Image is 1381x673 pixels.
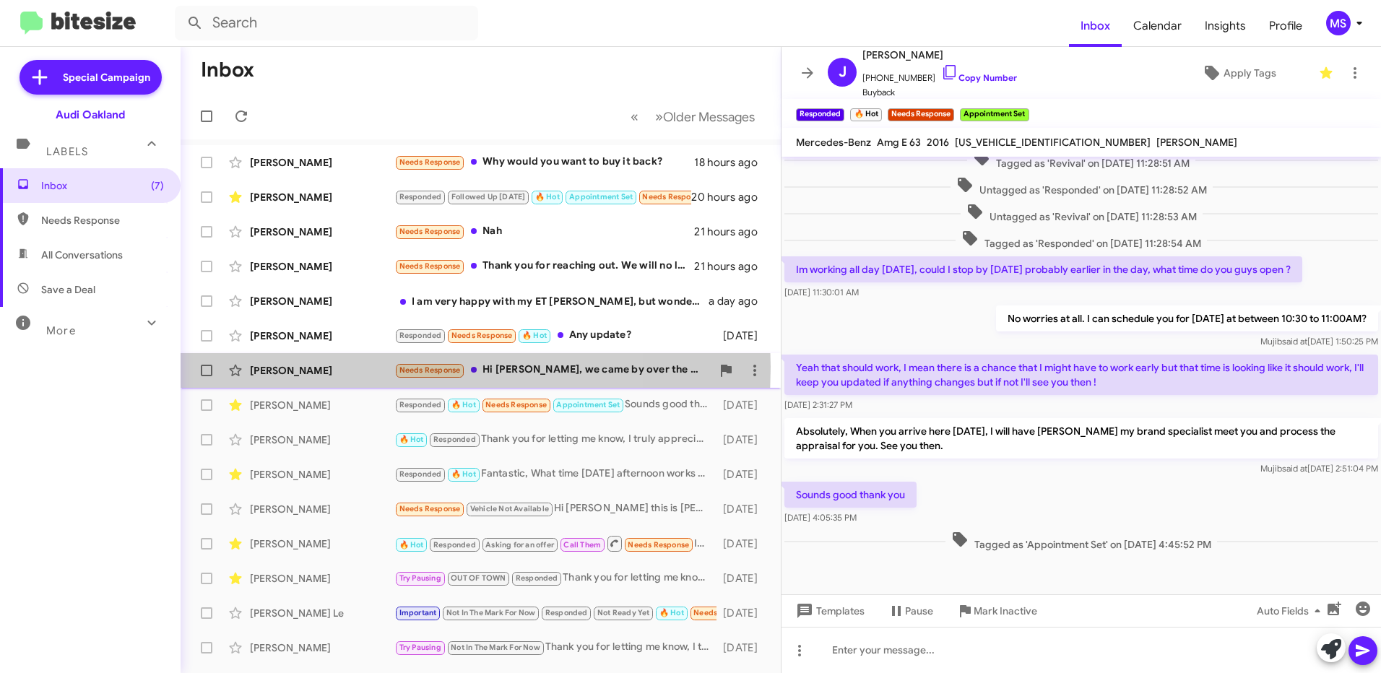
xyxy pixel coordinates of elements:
small: Responded [796,108,844,121]
button: Next [646,102,763,131]
span: Templates [793,598,865,624]
small: Needs Response [888,108,954,121]
span: Tagged as 'Revival' on [DATE] 11:28:51 AM [967,149,1195,170]
span: [DATE] 4:05:35 PM [784,512,857,523]
span: Buyback [862,85,1017,100]
span: All Conversations [41,248,123,262]
span: [PERSON_NAME] [862,46,1017,64]
h1: Inbox [201,58,254,82]
button: Previous [622,102,647,131]
div: 18 hours ago [694,155,769,170]
div: 20 hours ago [691,190,769,204]
div: 21 hours ago [694,259,769,274]
span: Responded [399,400,442,409]
div: S5...any sport pkg [394,604,717,621]
input: Search [175,6,478,40]
div: [PERSON_NAME] Le [250,606,394,620]
span: Mujib [DATE] 1:50:25 PM [1260,336,1378,347]
div: [PERSON_NAME] [250,398,394,412]
span: Mercedes-Benz [796,136,871,149]
div: [DATE] [717,537,769,551]
button: Pause [876,598,945,624]
p: Im working all day [DATE], could I stop by [DATE] probably earlier in the day, what time do you g... [784,256,1302,282]
div: [DATE] [717,433,769,447]
div: Any update? [394,327,717,344]
span: Appointment Set [569,192,633,201]
div: Thank you for reaching out. We will no longer do business with your dealership due to the handlin... [394,258,694,274]
div: [PERSON_NAME] [250,537,394,551]
span: 🔥 Hot [399,540,424,550]
button: Auto Fields [1245,598,1338,624]
p: No worries at all. I can schedule you for [DATE] at between 10:30 to 11:00AM? [996,305,1378,331]
div: [PERSON_NAME] [250,467,394,482]
span: Needs Response [399,261,461,271]
div: [PERSON_NAME] [250,363,394,378]
div: [PERSON_NAME] [250,571,394,586]
div: Audi Oakland [56,108,125,122]
a: Copy Number [941,72,1017,83]
span: Auto Fields [1257,598,1326,624]
div: I am very happy with my ET [PERSON_NAME], but wonder what it is worth right now [394,294,709,308]
span: [PERSON_NAME] [1156,136,1237,149]
button: Apply Tags [1165,60,1312,86]
span: [DATE] 2:31:27 PM [784,399,852,410]
div: [DATE] [717,606,769,620]
span: [PHONE_NUMBER] [862,64,1017,85]
small: 🔥 Hot [850,108,881,121]
div: Fantastic, What time [DATE] afternoon works best for you? I will have my Brand Specialist [PERSON... [394,466,717,482]
span: Amg E 63 [877,136,921,149]
span: Mujib [DATE] 2:51:04 PM [1260,463,1378,474]
p: Yeah that should work, I mean there is a chance that I might have to work early but that time is ... [784,355,1378,395]
span: 🔥 Hot [451,469,476,479]
span: Needs Response [399,227,461,236]
span: Special Campaign [63,70,150,84]
a: Calendar [1122,5,1193,47]
span: J [839,61,847,84]
div: Thank you for letting me know, I truly appreciate the update. If anything changes or you ever con... [394,431,717,448]
span: Appointment Set [556,400,620,409]
span: Responded [433,540,476,550]
div: Thank you for letting me know, I truly appreciate the update. If anything changes or you ever con... [394,639,717,656]
span: Untagged as 'Responded' on [DATE] 11:28:52 AM [951,176,1213,197]
span: Tagged as 'Appointment Set' on [DATE] 4:45:52 PM [945,531,1217,552]
div: MS [1326,11,1351,35]
div: [DATE] [717,398,769,412]
div: [DATE] [717,467,769,482]
span: Try Pausing [399,573,441,583]
div: [DATE] [717,641,769,655]
span: [US_VEHICLE_IDENTIFICATION_NUMBER] [955,136,1151,149]
div: [PERSON_NAME] [250,329,394,343]
a: Insights [1193,5,1257,47]
div: a day ago [709,294,769,308]
div: [PERSON_NAME] [250,433,394,447]
span: Mark Inactive [974,598,1037,624]
nav: Page navigation example [623,102,763,131]
span: Responded [433,435,476,444]
span: Not In The Mark For Now [451,643,540,652]
div: [DATE] [717,329,769,343]
div: [PERSON_NAME] [250,294,394,308]
span: Needs Response [451,331,513,340]
div: [PERSON_NAME] [250,259,394,274]
span: Older Messages [663,109,755,125]
span: Labels [46,145,88,158]
span: Apply Tags [1224,60,1276,86]
span: Tagged as 'Responded' on [DATE] 11:28:54 AM [956,230,1207,251]
div: [PERSON_NAME] [250,190,394,204]
div: Nah [394,223,694,240]
div: [PERSON_NAME] [250,502,394,516]
span: Try Pausing [399,643,441,652]
span: 🔥 Hot [535,192,560,201]
span: (7) [151,178,164,193]
div: [DATE] [717,502,769,516]
button: Mark Inactive [945,598,1049,624]
span: » [655,108,663,126]
span: Needs Response [693,608,755,617]
span: Save a Deal [41,282,95,297]
span: Responded [545,608,588,617]
a: Special Campaign [20,60,162,95]
span: 🔥 Hot [399,435,424,444]
a: Inbox [1069,5,1122,47]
